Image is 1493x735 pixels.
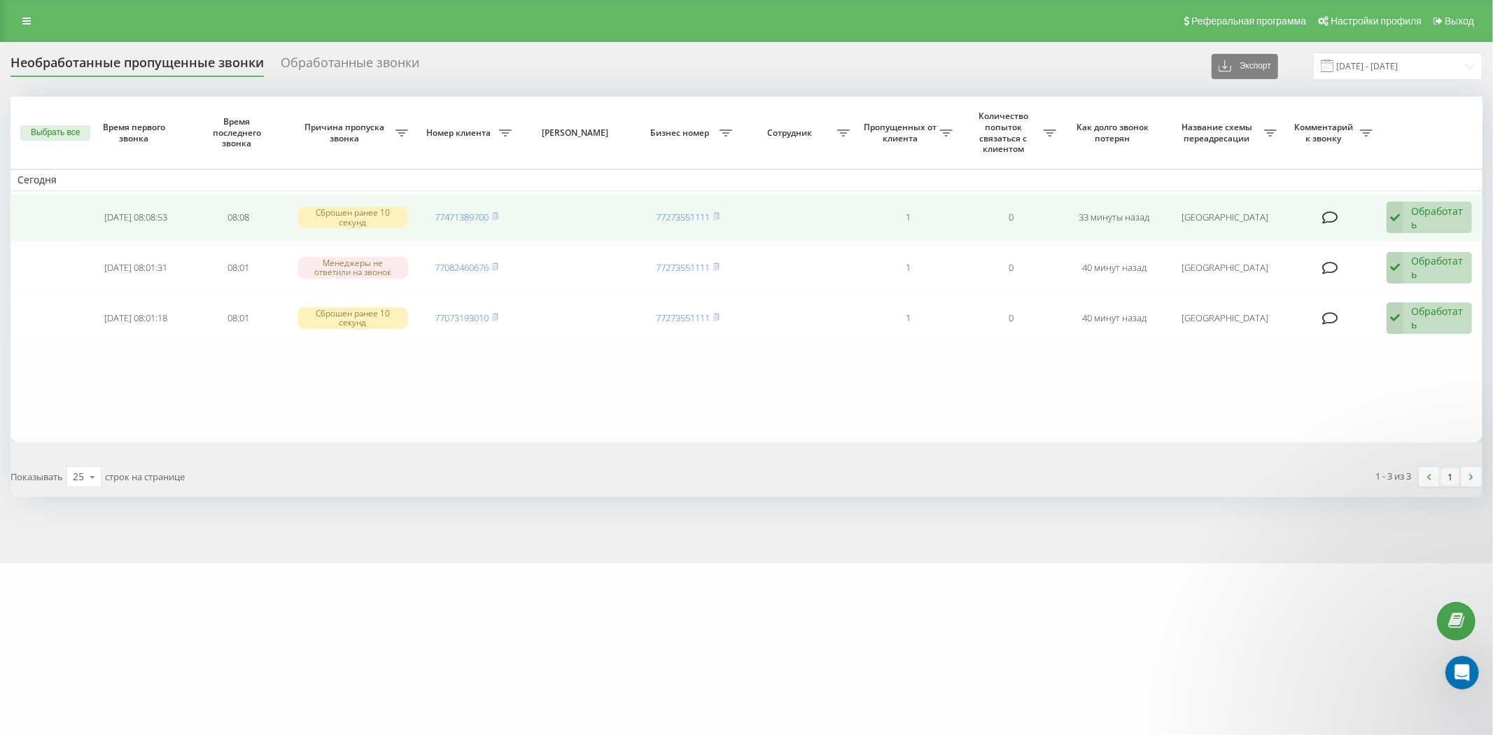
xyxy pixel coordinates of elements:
[1411,254,1464,281] div: Обработать
[297,206,408,227] div: Сброшен ранее 10 секунд
[1166,194,1284,241] td: [GEOGRAPHIC_DATA]
[1166,244,1284,292] td: [GEOGRAPHIC_DATA]
[20,125,90,141] button: Выбрать все
[187,244,290,292] td: 08:01
[960,244,1063,292] td: 0
[84,194,187,241] td: [DATE] 08:08:53
[656,261,710,274] a: 77273551111
[1063,294,1166,342] td: 40 минут назад
[281,55,419,77] div: Обработанные звонки
[1411,204,1464,231] div: Обработать
[435,211,489,223] a: 77471389700
[1445,656,1479,689] iframe: Intercom live chat
[1074,122,1154,143] span: Как долго звонок потерян
[1166,294,1284,342] td: [GEOGRAPHIC_DATA]
[187,194,290,241] td: 08:08
[84,244,187,292] td: [DATE] 08:01:31
[96,122,176,143] span: Время первого звонка
[960,194,1063,241] td: 0
[1440,467,1461,486] a: 1
[1411,304,1464,331] div: Обработать
[10,55,264,77] div: Необработанные пропущенные звонки
[643,127,720,139] span: Бизнес номер
[199,116,279,149] span: Время последнего звонка
[435,261,489,274] a: 77082460676
[857,294,960,342] td: 1
[435,311,489,324] a: 77073193010
[1376,469,1412,483] div: 1 - 3 из 3
[297,307,408,328] div: Сброшен ранее 10 секунд
[422,127,498,139] span: Номер клиента
[1063,244,1166,292] td: 40 минут назад
[864,122,940,143] span: Пропущенных от клиента
[187,294,290,342] td: 08:01
[10,470,63,483] span: Показывать
[1063,194,1166,241] td: 33 минуты назад
[1291,122,1360,143] span: Комментарий к звонку
[960,294,1063,342] td: 0
[656,211,710,223] a: 77273551111
[857,194,960,241] td: 1
[857,244,960,292] td: 1
[531,127,624,139] span: [PERSON_NAME]
[656,311,710,324] a: 77273551111
[1331,15,1422,27] span: Настройки профиля
[746,127,837,139] span: Сотрудник
[10,169,1483,190] td: Сегодня
[1191,15,1306,27] span: Реферальная программа
[297,257,408,278] div: Менеджеры не ответили на звонок
[105,470,185,483] span: строк на странице
[1173,122,1264,143] span: Название схемы переадресации
[73,470,84,484] div: 25
[1212,54,1278,79] button: Экспорт
[967,111,1043,154] span: Количество попыток связаться с клиентом
[84,294,187,342] td: [DATE] 08:01:18
[297,122,396,143] span: Причина пропуска звонка
[1445,15,1474,27] span: Выход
